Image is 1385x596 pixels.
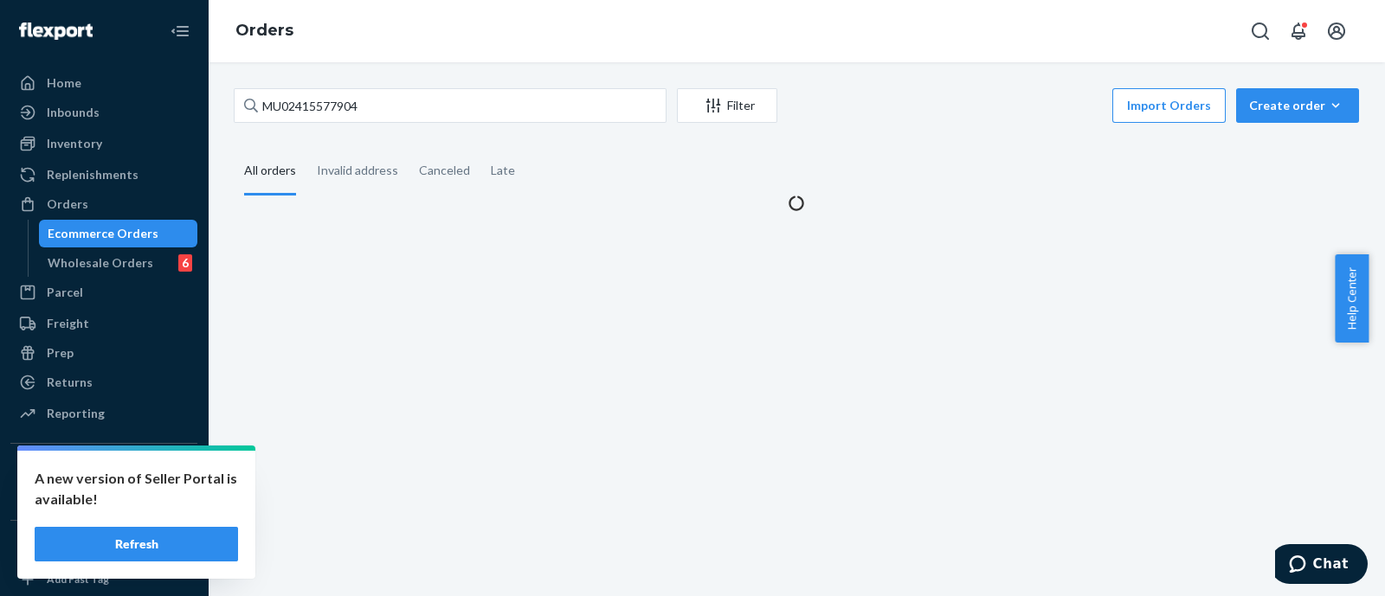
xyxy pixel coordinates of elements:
[10,492,197,513] a: Add Integration
[47,135,102,152] div: Inventory
[47,374,93,391] div: Returns
[35,468,238,509] p: A new version of Seller Portal is available!
[1243,14,1278,48] button: Open Search Box
[10,400,197,427] a: Reporting
[39,220,198,247] a: Ecommerce Orders
[10,279,197,306] a: Parcel
[234,88,667,123] input: Search orders
[47,405,105,422] div: Reporting
[678,97,776,114] div: Filter
[235,21,293,40] a: Orders
[10,569,197,590] a: Add Fast Tag
[47,572,109,586] div: Add Fast Tag
[1249,97,1346,114] div: Create order
[10,99,197,126] a: Inbounds
[10,310,197,337] a: Freight
[10,130,197,157] a: Inventory
[178,254,192,272] div: 6
[10,339,197,367] a: Prep
[47,344,74,362] div: Prep
[47,166,138,183] div: Replenishments
[1112,88,1226,123] button: Import Orders
[1319,14,1354,48] button: Open account menu
[222,6,307,56] ol: breadcrumbs
[10,161,197,189] a: Replenishments
[10,368,197,396] a: Returns
[244,148,296,195] div: All orders
[47,74,81,92] div: Home
[47,195,88,213] div: Orders
[47,104,100,121] div: Inbounds
[1275,544,1368,587] iframe: Opens a widget where you can chat to one of our agents
[163,14,197,48] button: Close Navigation
[47,315,89,332] div: Freight
[48,225,158,242] div: Ecommerce Orders
[19,22,93,40] img: Flexport logo
[10,190,197,218] a: Orders
[48,254,153,272] div: Wholesale Orders
[47,284,83,301] div: Parcel
[677,88,777,123] button: Filter
[1281,14,1316,48] button: Open notifications
[1335,254,1369,343] button: Help Center
[35,527,238,561] button: Refresh
[10,458,197,485] button: Integrations
[1236,88,1359,123] button: Create order
[39,249,198,277] a: Wholesale Orders6
[10,69,197,97] a: Home
[419,148,470,193] div: Canceled
[491,148,515,193] div: Late
[10,535,197,562] button: Fast Tags
[317,148,398,193] div: Invalid address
